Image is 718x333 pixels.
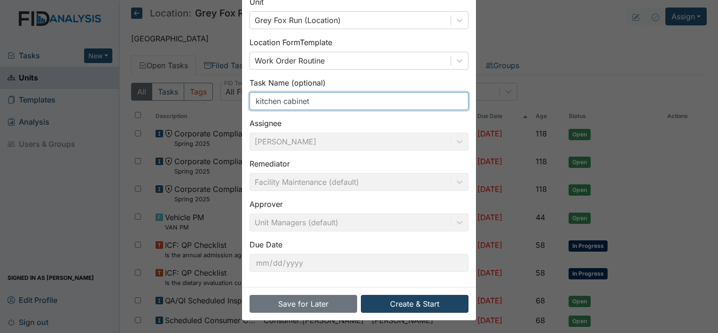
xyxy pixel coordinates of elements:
label: Approver [250,198,283,210]
label: Location Form Template [250,37,332,48]
div: Grey Fox Run (Location) [255,15,341,26]
div: Work Order Routine [255,55,325,66]
label: Task Name (optional) [250,77,326,88]
label: Due Date [250,239,282,250]
button: Create & Start [361,295,468,313]
button: Save for Later [250,295,357,313]
label: Remediator [250,158,290,169]
label: Assignee [250,118,281,129]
